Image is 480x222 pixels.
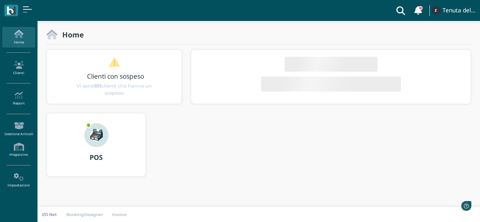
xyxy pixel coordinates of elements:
[57,31,84,39] h2: Home
[90,153,103,162] b: POS
[63,73,169,80] h3: Clienti con sospeso
[7,6,15,15] img: logo
[46,113,146,186] a: ... POS
[2,140,35,160] a: Magazzino
[75,82,154,96] span: Vi sono clienti che hanno un sospeso
[2,58,35,78] a: Clienti
[61,57,167,97] a: Clienti con sospeso Vi sono101clienti che hanno un sospeso
[432,6,440,15] img: ...
[442,7,475,14] h4: Tenuta del Barco
[2,170,35,191] a: Impostazioni
[84,123,108,147] img: ...
[94,83,101,88] b: 101
[430,1,475,19] a: ... Tenuta del Barco
[2,27,35,48] a: Home
[2,119,35,139] a: Gestione Articoli
[2,88,35,109] a: Report
[427,199,474,216] iframe: Help widget launcher
[47,50,182,104] div: 1 / 1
